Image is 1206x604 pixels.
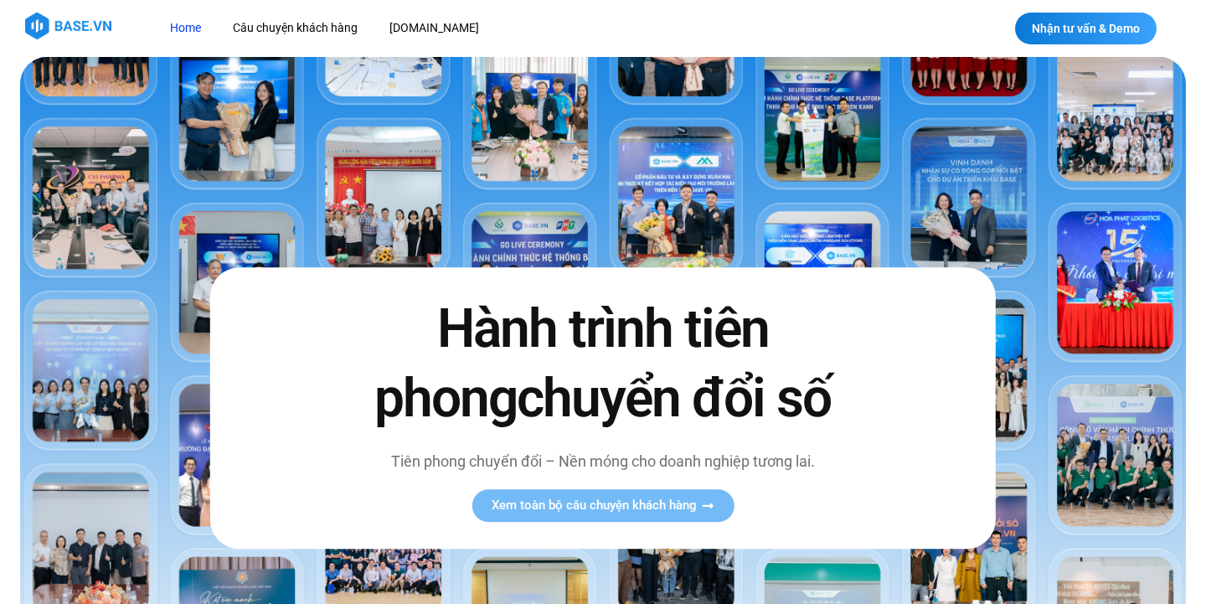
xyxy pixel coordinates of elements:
a: [DOMAIN_NAME] [377,13,492,44]
span: Xem toàn bộ câu chuyện khách hàng [492,499,697,512]
h2: Hành trình tiên phong [339,294,867,433]
a: Xem toàn bộ câu chuyện khách hàng [472,489,734,522]
a: Home [157,13,214,44]
nav: Menu [157,13,735,44]
span: chuyển đổi số [517,367,831,430]
a: Câu chuyện khách hàng [220,13,370,44]
span: Nhận tư vấn & Demo [1032,23,1140,34]
a: Nhận tư vấn & Demo [1015,13,1157,44]
p: Tiên phong chuyển đổi – Nền móng cho doanh nghiệp tương lai. [339,450,867,472]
